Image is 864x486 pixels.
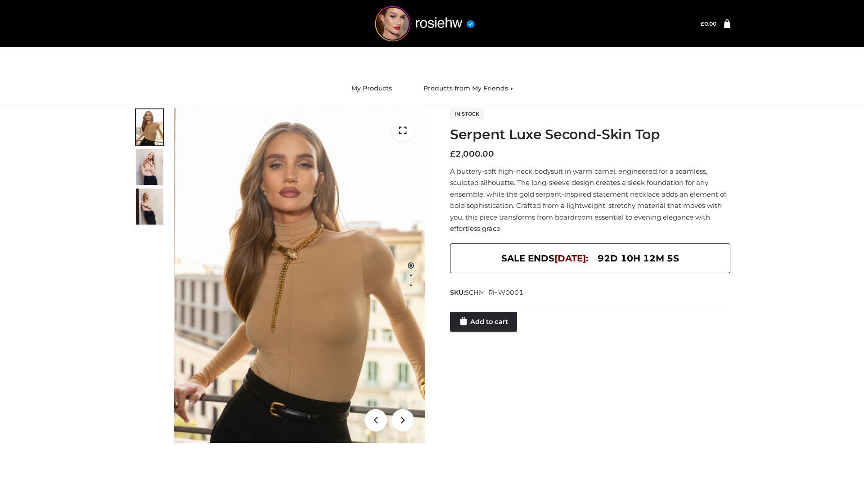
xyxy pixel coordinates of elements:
img: Serpent Luxe Second-Skin Top [174,108,425,443]
span: SKU: [450,287,524,298]
p: A buttery-soft high-neck bodysuit in warm camel, engineered for a seamless, sculpted silhouette. ... [450,166,730,234]
bdi: 0.00 [701,20,716,27]
a: £0.00 [701,20,716,27]
img: Screenshot-2024-10-29-at-6.25.55%E2%80%AFPM.jpg [136,149,163,185]
span: £ [450,149,455,159]
span: [DATE]: [554,253,588,264]
span: £ [701,20,704,27]
span: SCHM_RHW0001 [465,288,523,297]
h1: Serpent Luxe Second-Skin Top [450,126,730,143]
span: In stock [450,108,484,119]
bdi: 2,000.00 [450,149,494,159]
a: My Products [345,79,399,99]
a: Products from My Friends [417,79,520,99]
a: Add to cart [450,312,517,332]
img: Screenshot-2024-10-29-at-6.26.01%E2%80%AFPM.jpg [136,109,163,145]
img: rosiehw [357,6,492,41]
div: SALE ENDS [450,243,730,273]
span: 92d 10h 12m 5s [598,251,679,266]
img: Screenshot-2024-10-29-at-6.26.12%E2%80%AFPM.jpg [136,189,163,225]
